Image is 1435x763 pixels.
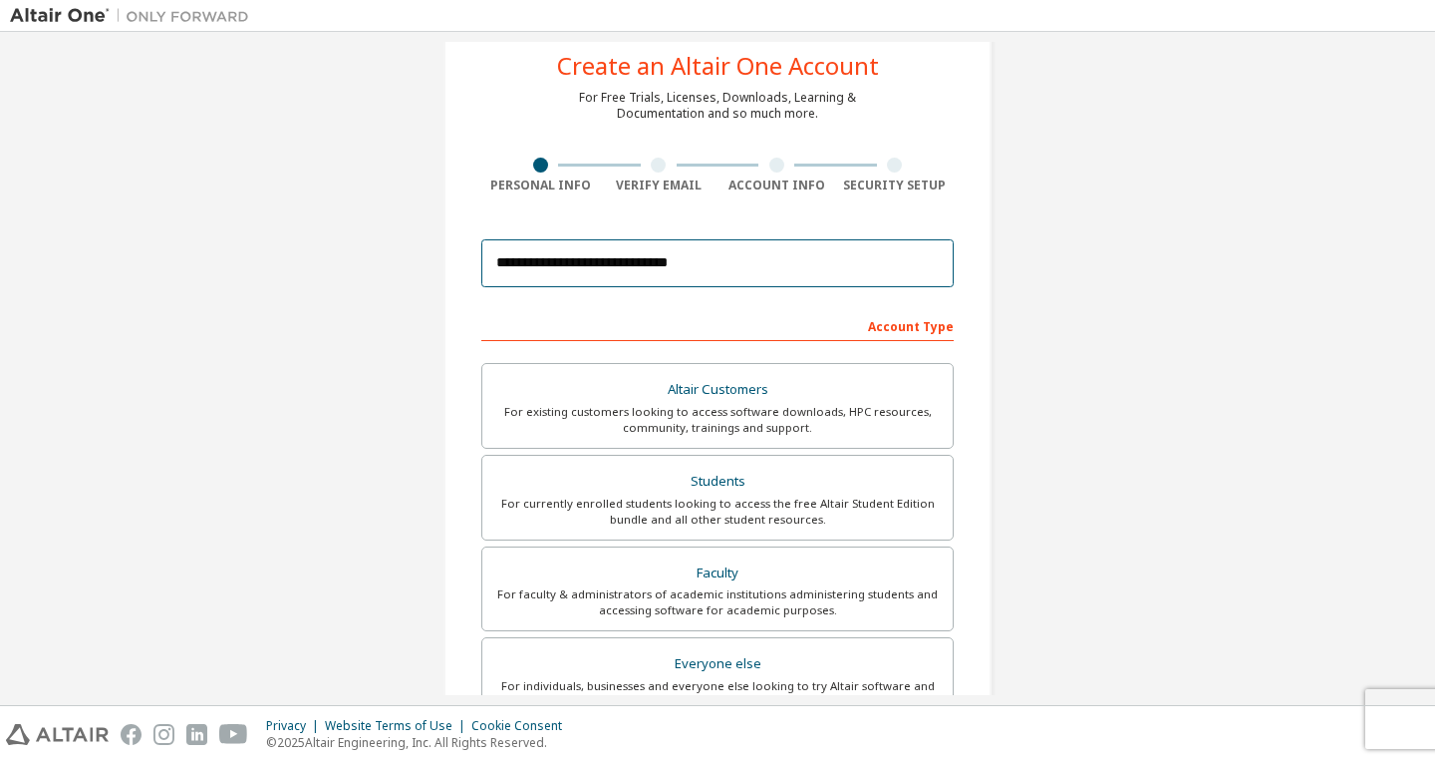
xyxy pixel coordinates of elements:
div: Website Terms of Use [325,718,471,734]
div: Everyone else [494,650,941,678]
div: For faculty & administrators of academic institutions administering students and accessing softwa... [494,586,941,618]
div: Cookie Consent [471,718,574,734]
div: For currently enrolled students looking to access the free Altair Student Edition bundle and all ... [494,496,941,528]
img: altair_logo.svg [6,724,109,745]
img: instagram.svg [153,724,174,745]
div: Privacy [266,718,325,734]
div: Account Info [717,178,836,193]
p: © 2025 Altair Engineering, Inc. All Rights Reserved. [266,734,574,751]
div: For Free Trials, Licenses, Downloads, Learning & Documentation and so much more. [579,90,856,122]
div: Personal Info [481,178,600,193]
img: youtube.svg [219,724,248,745]
div: Account Type [481,309,954,341]
img: Altair One [10,6,259,26]
div: For existing customers looking to access software downloads, HPC resources, community, trainings ... [494,404,941,436]
div: Verify Email [600,178,718,193]
div: Students [494,468,941,496]
div: Create an Altair One Account [557,54,879,78]
div: Security Setup [836,178,955,193]
div: Altair Customers [494,376,941,404]
div: Faculty [494,560,941,587]
img: linkedin.svg [186,724,207,745]
img: facebook.svg [121,724,142,745]
div: For individuals, businesses and everyone else looking to try Altair software and explore our prod... [494,678,941,710]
